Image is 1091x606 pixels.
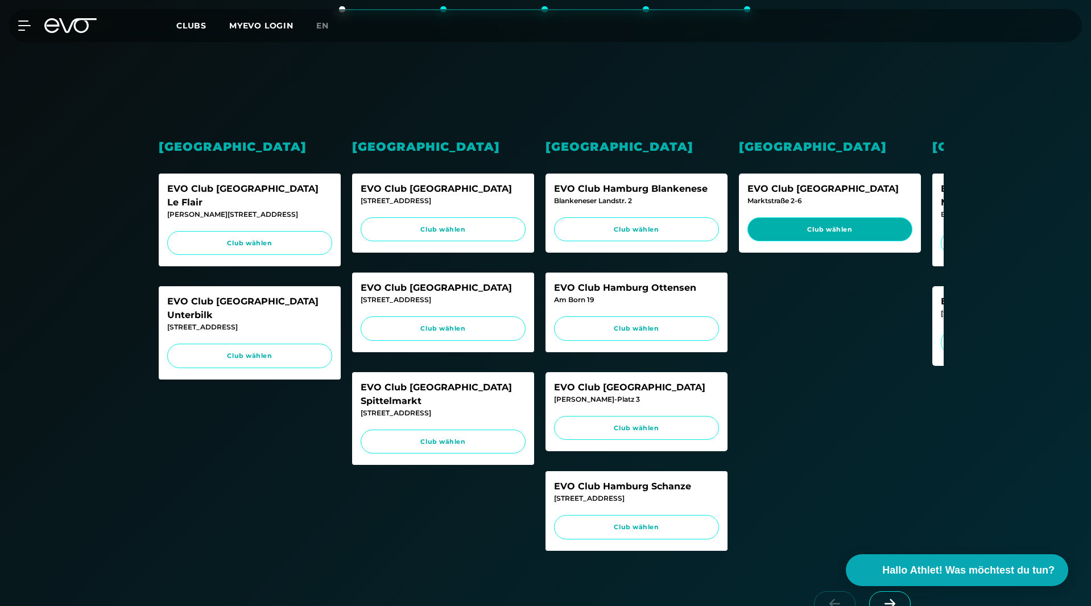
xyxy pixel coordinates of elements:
[178,351,321,361] span: Club wählen
[316,19,342,32] a: en
[554,281,719,295] div: EVO Club Hamburg Ottensen
[554,217,719,242] a: Club wählen
[178,238,321,248] span: Club wählen
[361,381,526,408] div: EVO Club [GEOGRAPHIC_DATA] Spittelmarkt
[747,217,912,242] a: Club wählen
[565,324,708,333] span: Club wählen
[565,522,708,532] span: Club wählen
[565,225,708,234] span: Club wählen
[159,138,341,155] div: [GEOGRAPHIC_DATA]
[371,437,515,447] span: Club wählen
[167,322,332,332] div: [STREET_ADDRESS]
[747,196,912,206] div: Marktstraße 2-6
[371,225,515,234] span: Club wählen
[361,281,526,295] div: EVO Club [GEOGRAPHIC_DATA]
[352,138,534,155] div: [GEOGRAPHIC_DATA]
[361,182,526,196] div: EVO Club [GEOGRAPHIC_DATA]
[554,515,719,539] a: Club wählen
[554,295,719,305] div: Am Born 19
[167,231,332,255] a: Club wählen
[361,295,526,305] div: [STREET_ADDRESS]
[554,493,719,504] div: [STREET_ADDRESS]
[739,138,921,155] div: [GEOGRAPHIC_DATA]
[846,554,1068,586] button: Hallo Athlet! Was möchtest du tun?
[167,295,332,322] div: EVO Club [GEOGRAPHIC_DATA] Unterbilk
[361,316,526,341] a: Club wählen
[361,430,526,454] a: Club wählen
[882,563,1055,578] span: Hallo Athlet! Was möchtest du tun?
[176,20,206,31] span: Clubs
[565,423,708,433] span: Club wählen
[545,138,728,155] div: [GEOGRAPHIC_DATA]
[361,408,526,418] div: [STREET_ADDRESS]
[554,381,719,394] div: EVO Club [GEOGRAPHIC_DATA]
[758,225,902,234] span: Club wählen
[554,394,719,405] div: [PERSON_NAME]-Platz 3
[361,217,526,242] a: Club wählen
[167,209,332,220] div: [PERSON_NAME][STREET_ADDRESS]
[167,182,332,209] div: EVO Club [GEOGRAPHIC_DATA] Le Flair
[316,20,329,31] span: en
[554,182,719,196] div: EVO Club Hamburg Blankenese
[167,344,332,368] a: Club wählen
[554,480,719,493] div: EVO Club Hamburg Schanze
[554,196,719,206] div: Blankeneser Landstr. 2
[176,20,229,31] a: Clubs
[554,416,719,440] a: Club wählen
[361,196,526,206] div: [STREET_ADDRESS]
[554,316,719,341] a: Club wählen
[229,20,294,31] a: MYEVO LOGIN
[371,324,515,333] span: Club wählen
[747,182,912,196] div: EVO Club [GEOGRAPHIC_DATA]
